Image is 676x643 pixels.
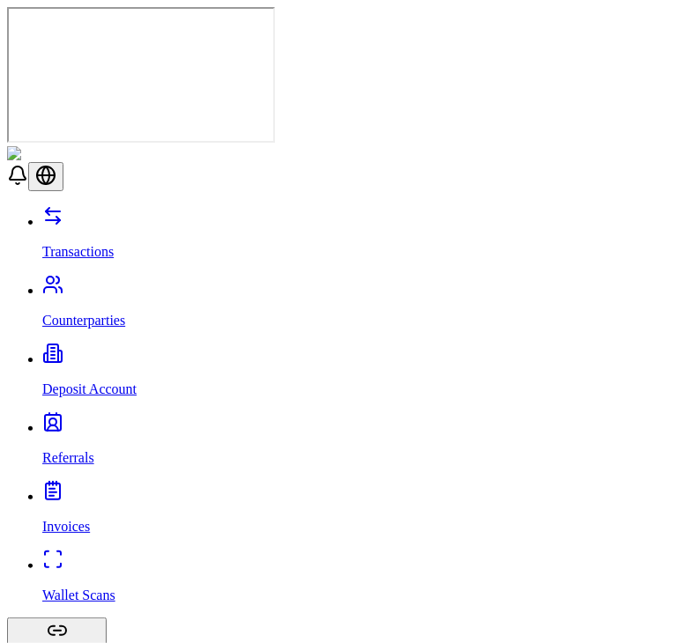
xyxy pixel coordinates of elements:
[42,489,669,535] a: Invoices
[42,313,669,329] p: Counterparties
[42,214,669,260] a: Transactions
[7,146,112,162] img: ShieldPay Logo
[42,558,669,603] a: Wallet Scans
[42,588,669,603] p: Wallet Scans
[42,519,669,535] p: Invoices
[42,381,669,397] p: Deposit Account
[42,450,669,466] p: Referrals
[42,244,669,260] p: Transactions
[42,351,669,397] a: Deposit Account
[42,283,669,329] a: Counterparties
[42,420,669,466] a: Referrals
